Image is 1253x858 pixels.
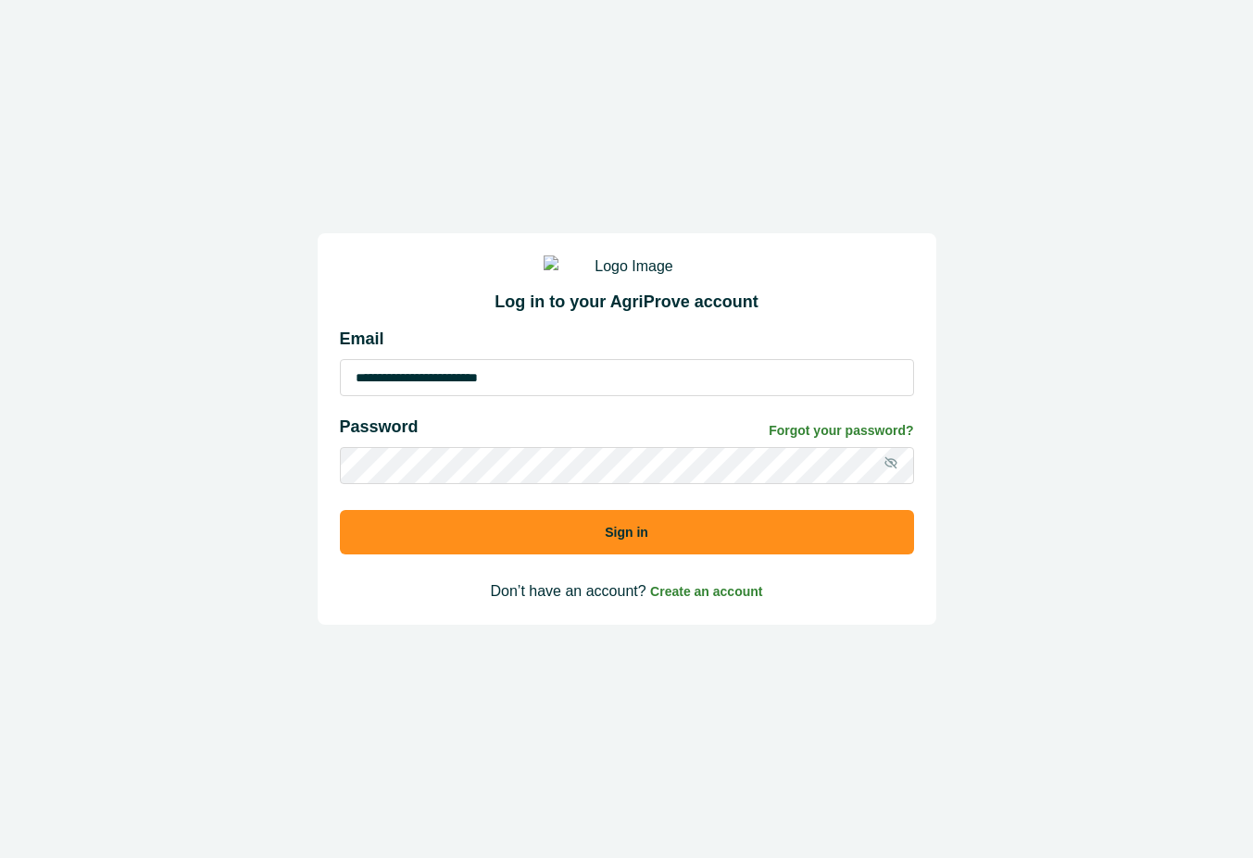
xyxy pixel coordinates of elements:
a: Create an account [650,583,762,599]
p: Don’t have an account? [340,580,914,603]
img: Logo Image [544,255,710,278]
h2: Log in to your AgriProve account [340,292,914,313]
span: Create an account [650,584,762,599]
p: Password [340,415,419,440]
a: Forgot your password? [769,421,913,441]
button: Sign in [340,510,914,554]
p: Email [340,327,914,352]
